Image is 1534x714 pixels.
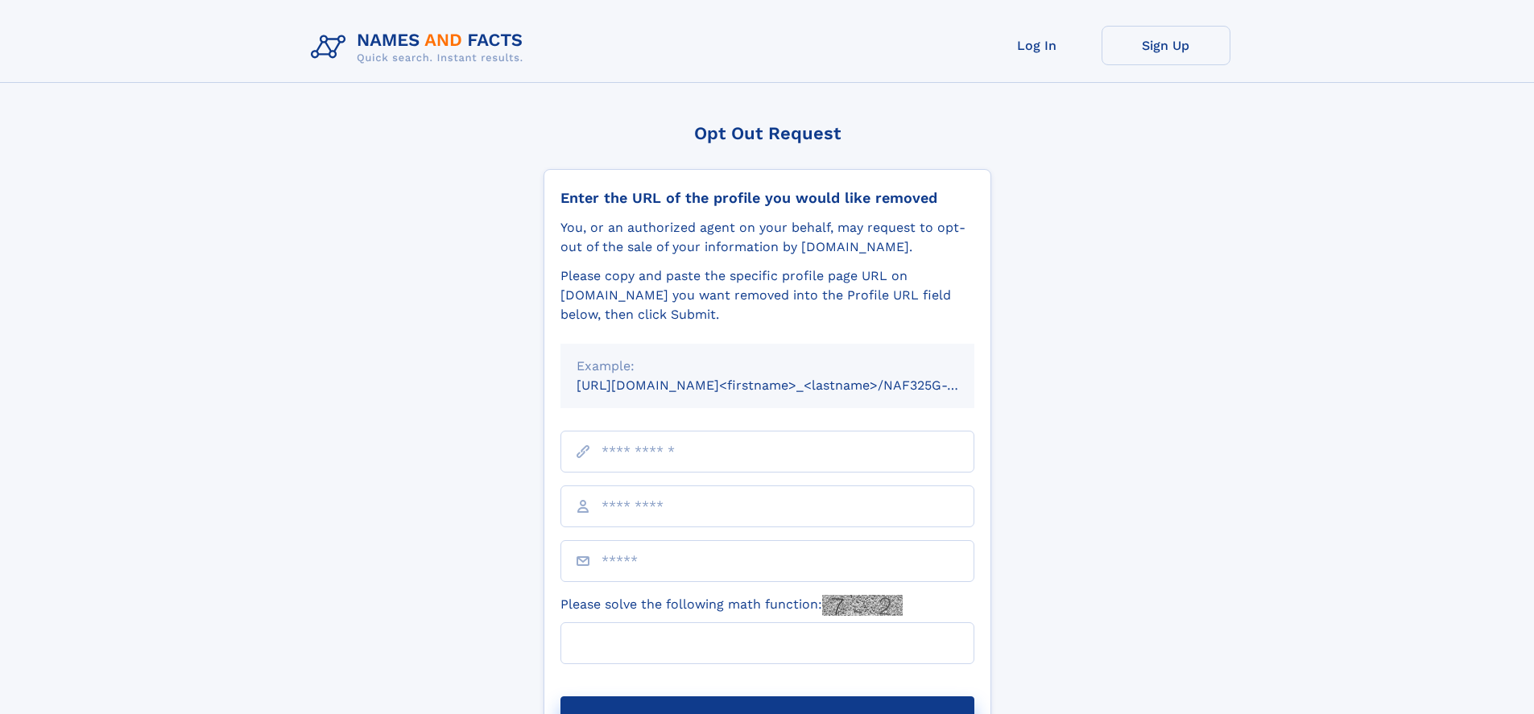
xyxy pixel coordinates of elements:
[1102,26,1230,65] a: Sign Up
[973,26,1102,65] a: Log In
[560,189,974,207] div: Enter the URL of the profile you would like removed
[304,26,536,69] img: Logo Names and Facts
[577,378,1005,393] small: [URL][DOMAIN_NAME]<firstname>_<lastname>/NAF325G-xxxxxxxx
[544,123,991,143] div: Opt Out Request
[560,266,974,324] div: Please copy and paste the specific profile page URL on [DOMAIN_NAME] you want removed into the Pr...
[560,595,903,616] label: Please solve the following math function:
[560,218,974,257] div: You, or an authorized agent on your behalf, may request to opt-out of the sale of your informatio...
[577,357,958,376] div: Example:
